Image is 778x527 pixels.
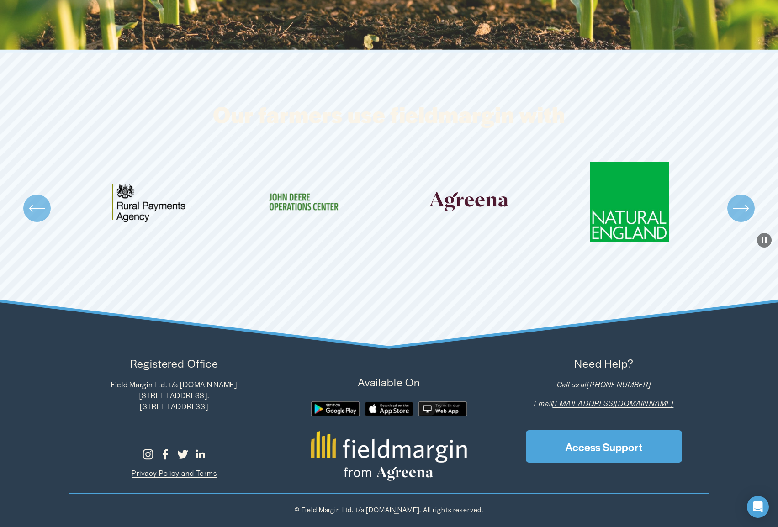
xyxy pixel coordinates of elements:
[132,468,217,479] a: Privacy Policy and Terms
[160,449,171,460] a: Facebook
[177,449,188,460] a: Twitter
[534,398,552,408] em: Email
[143,449,153,460] a: Instagram
[69,355,279,372] p: Registered Office
[557,379,587,390] em: Call us at
[552,398,673,408] em: [EMAIL_ADDRESS][DOMAIN_NAME]
[132,468,217,478] span: Privacy Policy and Terms
[747,496,769,518] div: Open Intercom Messenger
[23,195,51,222] button: Previous
[195,449,206,460] a: LinkedIn
[727,195,755,222] button: Next
[552,398,673,409] a: [EMAIL_ADDRESS][DOMAIN_NAME]
[499,355,709,372] p: Need Help?
[587,379,651,390] a: [PHONE_NUMBER]
[69,379,279,411] p: Field Margin Ltd. t/a [DOMAIN_NAME] [STREET_ADDRESS]. [STREET_ADDRESS]
[284,374,494,390] p: Available On
[213,98,565,129] strong: Our farmers use fieldmargin with
[526,430,682,463] a: Access Support
[757,233,772,248] button: Pause Background
[69,505,709,515] p: © Field Margin Ltd. t/a [DOMAIN_NAME]. All rights reserved.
